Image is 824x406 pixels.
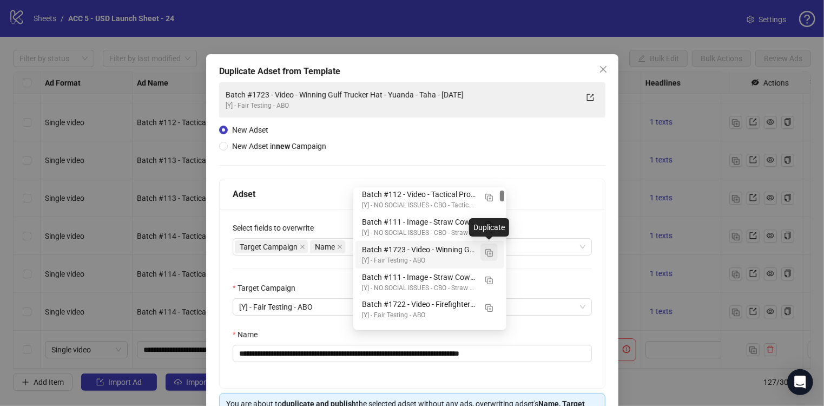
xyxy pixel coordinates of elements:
[362,310,476,320] div: [Y] - Fair Testing - ABO
[594,61,611,78] button: Close
[485,249,493,257] img: Duplicate
[485,277,493,284] img: Duplicate
[362,326,476,338] div: Batch #1721 - Video - Fire Dept. Coeur D' Alene T Shirt - Yuanda - Tiktok Video - [DATE]
[480,188,498,206] button: Duplicate
[485,194,493,201] img: Duplicate
[362,283,476,293] div: [Y] - NO SOCIAL ISSUES - CBO - Straw Cowboy Hat - $50
[233,187,592,201] div: Adset
[362,271,476,283] div: Batch #111 - Image - Straw Cowboy Hat - Yuanda - [DATE]
[219,65,605,78] div: Duplicate Adset from Template
[362,188,476,200] div: Batch #112 - Video - Tactical Protector Vest - Yuanda - Taha - [DATE]
[232,142,326,150] span: New Adset in Campaign
[586,94,594,101] span: export
[276,142,290,150] strong: new
[226,101,577,111] div: [Y] - Fair Testing - ABO
[355,296,504,323] div: Batch #1722 - Video - Firefighter T Shirts - Yuanda - Tiktok Video - August 16
[362,298,476,310] div: Batch #1722 - Video - Firefighter T Shirts - Yuanda - Tiktok Video - [DATE]
[362,228,476,238] div: [Y] - NO SOCIAL ISSUES - CBO - Straw Cowboy Hat - UnitedPatriot
[480,216,498,233] button: Duplicate
[598,65,607,74] span: close
[226,89,577,101] div: Batch #1723 - Video - Winning Gulf Trucker Hat - Yuanda - Taha - [DATE]
[469,218,509,237] div: Duplicate
[485,304,493,312] img: Duplicate
[239,299,585,315] span: [Y] - Fair Testing - ABO
[233,329,265,340] label: Name
[480,244,498,261] button: Duplicate
[480,271,498,289] button: Duplicate
[362,216,476,228] div: Batch #111 - Image - Straw Cowboy Hat - Yuanda - [DATE]
[362,200,476,211] div: [Y] - NO SOCIAL ISSUES - CBO - Tactical Protector Vest - $50
[355,213,504,241] div: Batch #111 - Image - Straw Cowboy Hat - Yuanda - August 17
[233,282,302,294] label: Target Campaign
[355,241,504,269] div: Batch #1723 - Video - Winning Gulf Trucker Hat - Yuanda - Taha - August 17
[362,244,476,256] div: Batch #1723 - Video - Winning Gulf Trucker Hat - Yuanda - Taha - [DATE]
[355,323,504,351] div: Batch #1721 - Video - Fire Dept. Coeur D' Alene T Shirt - Yuanda - Tiktok Video - August 16
[355,269,504,296] div: Batch #111 - Image - Straw Cowboy Hat - Yuanda - August 16
[362,256,476,266] div: [Y] - Fair Testing - ABO
[480,298,498,316] button: Duplicate
[310,240,345,253] span: Name
[355,186,504,213] div: Batch #112 - Video - Tactical Protector Vest - Yuanda - Taha - August 17
[787,369,813,395] div: Open Intercom Messenger
[300,244,305,250] span: close
[233,345,592,362] input: Name
[337,244,342,250] span: close
[233,222,321,234] label: Select fields to overwrite
[315,241,335,253] span: Name
[235,240,308,253] span: Target Campaign
[232,126,268,134] span: New Adset
[240,241,298,253] span: Target Campaign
